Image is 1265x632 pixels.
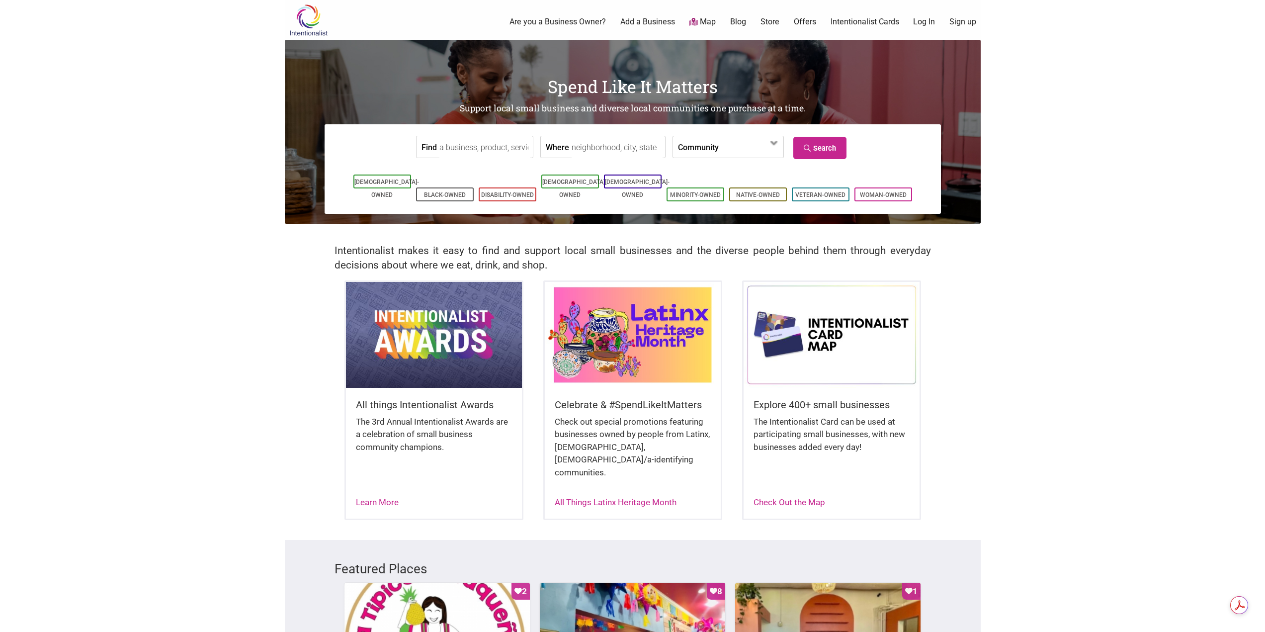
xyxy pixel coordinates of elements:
label: Where [546,136,569,158]
div: The Intentionalist Card can be used at participating small businesses, with new businesses added ... [754,416,910,464]
a: Add a Business [620,16,675,27]
img: Intentionalist Card Map [744,282,920,387]
a: Learn More [356,497,399,507]
a: Are you a Business Owner? [509,16,606,27]
a: Search [793,137,846,159]
label: Find [422,136,437,158]
div: The 3rd Annual Intentionalist Awards are a celebration of small business community champions. [356,416,512,464]
a: Disability-Owned [481,191,534,198]
a: Intentionalist Cards [831,16,899,27]
img: Intentionalist Awards [346,282,522,387]
a: Blog [730,16,746,27]
img: Intentionalist [285,4,332,36]
a: Store [760,16,779,27]
a: Minority-Owned [670,191,721,198]
a: Black-Owned [424,191,466,198]
input: neighborhood, city, state [572,136,663,159]
a: Woman-Owned [860,191,907,198]
a: Log In [913,16,935,27]
h5: All things Intentionalist Awards [356,398,512,412]
div: Check out special promotions featuring businesses owned by people from Latinx, [DEMOGRAPHIC_DATA]... [555,416,711,489]
a: [DEMOGRAPHIC_DATA]-Owned [354,179,419,198]
h2: Intentionalist makes it easy to find and support local small businesses and the diverse people be... [335,244,931,272]
a: Veteran-Owned [795,191,845,198]
a: [DEMOGRAPHIC_DATA]-Owned [542,179,607,198]
h5: Celebrate & #SpendLikeItMatters [555,398,711,412]
a: Check Out the Map [754,497,825,507]
a: Native-Owned [736,191,780,198]
a: Sign up [949,16,976,27]
a: Offers [794,16,816,27]
label: Community [678,136,719,158]
h5: Explore 400+ small businesses [754,398,910,412]
input: a business, product, service [439,136,530,159]
h2: Support local small business and diverse local communities one purchase at a time. [285,102,981,115]
h3: Featured Places [335,560,931,578]
a: Map [689,16,716,28]
a: [DEMOGRAPHIC_DATA]-Owned [605,179,670,198]
a: All Things Latinx Heritage Month [555,497,676,507]
h1: Spend Like It Matters [285,75,981,98]
img: Latinx / Hispanic Heritage Month [545,282,721,387]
